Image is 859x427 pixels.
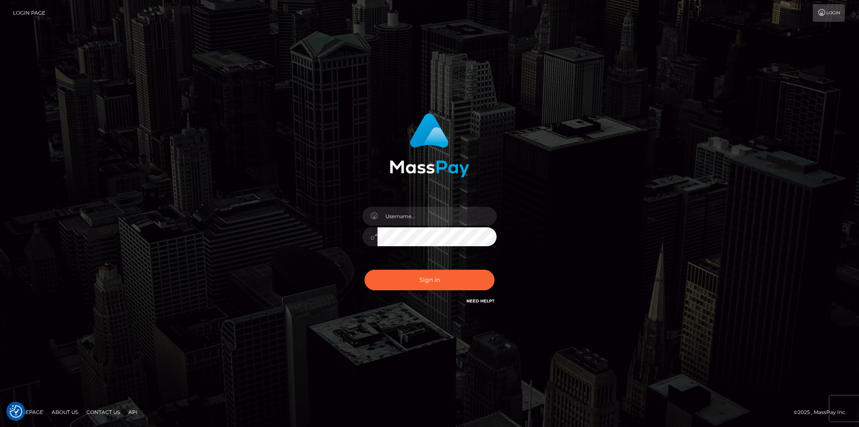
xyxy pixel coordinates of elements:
[125,406,141,419] a: API
[9,406,47,419] a: Homepage
[377,207,497,226] input: Username...
[13,4,45,22] a: Login Page
[10,405,22,418] button: Consent Preferences
[48,406,81,419] a: About Us
[10,405,22,418] img: Revisit consent button
[813,4,845,22] a: Login
[83,406,123,419] a: Contact Us
[466,298,495,304] a: Need Help?
[364,270,495,290] button: Sign in
[390,113,469,177] img: MassPay Login
[794,408,853,417] div: © 2025 , MassPay Inc.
